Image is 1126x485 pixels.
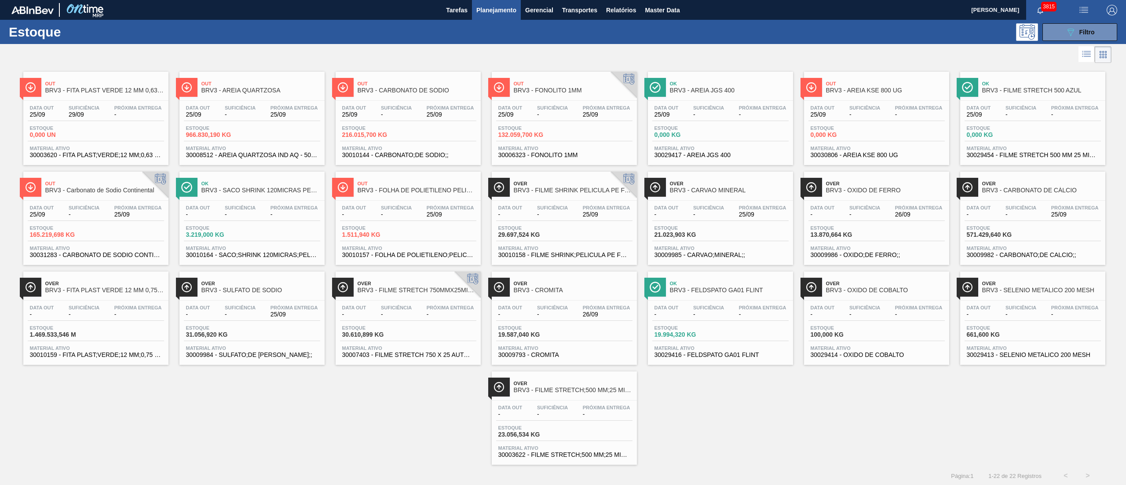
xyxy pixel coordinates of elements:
[381,311,412,318] span: -
[485,265,641,365] a: ÍconeOverBRV3 - CROMITAData out-Suficiência-Próxima Entrega26/09Estoque19.587,040 KGMaterial ativ...
[514,187,632,194] span: BRV3 - FILME SHRINK PELICULA PE FOLHA LARG 240
[30,331,91,338] span: 1.469.533,546 M
[114,111,162,118] span: -
[967,231,1028,238] span: 571.429,640 KG
[494,82,505,93] img: Ícone
[806,182,817,193] img: Ícone
[693,211,724,218] span: -
[537,205,568,210] span: Suficiência
[114,105,162,110] span: Próxima Entrega
[811,132,872,138] span: 0,000 KG
[1051,205,1099,210] span: Próxima Entrega
[693,311,724,318] span: -
[514,287,632,294] span: BRV3 - CROMITA
[514,281,632,286] span: Over
[186,132,248,138] span: 966.830,190 KG
[670,287,789,294] span: BRV3 - FELDSPATO GA01 FLINT
[797,165,954,265] a: ÍconeOverBRV3 - ÓXIDO DE FERROData out-Suficiência-Próxima Entrega26/09Estoque13.870,664 KGMateri...
[498,211,523,218] span: -
[895,105,943,110] span: Próxima Entrega
[826,181,945,186] span: Over
[811,211,835,218] span: -
[650,282,661,293] img: Ícone
[342,305,366,310] span: Data out
[186,231,248,238] span: 3.219,000 KG
[654,231,716,238] span: 21.023,903 KG
[186,331,248,338] span: 31.056,920 KG
[381,211,412,218] span: -
[537,105,568,110] span: Suficiência
[849,205,880,210] span: Suficiência
[537,211,568,218] span: -
[446,5,468,15] span: Tarefas
[173,265,329,365] a: ÍconeOverBRV3 - SULFATO DE SODIOData out-Suficiência-Próxima Entrega25/09Estoque31.056,920 KGMate...
[693,111,724,118] span: -
[967,305,991,310] span: Data out
[670,87,789,94] span: BRV3 - AREIA JGS 400
[225,211,256,218] span: -
[1026,4,1054,16] button: Notificações
[329,65,485,165] a: ÍconeOutBRV3 - CARBONATO DE SÓDIOData out25/09Suficiência-Próxima Entrega25/09Estoque216.015,700 ...
[811,252,943,258] span: 30009986 - OXIDO;DE FERRO;;
[181,182,192,193] img: Ícone
[342,146,474,151] span: Material ativo
[967,132,1028,138] span: 0,000 KG
[498,231,560,238] span: 29.697,524 KG
[670,81,789,86] span: Ok
[498,345,630,351] span: Material ativo
[342,105,366,110] span: Data out
[514,181,632,186] span: Over
[342,325,404,331] span: Estoque
[1005,111,1036,118] span: -
[654,205,679,210] span: Data out
[181,282,192,293] img: Ícone
[427,211,474,218] span: 25/09
[514,87,632,94] span: BRV3 - FONOLITO 1MM
[967,125,1028,131] span: Estoque
[381,205,412,210] span: Suficiência
[1042,23,1117,41] button: Filtro
[114,305,162,310] span: Próxima Entrega
[967,146,1099,151] span: Material ativo
[30,152,162,158] span: 30003620 - FITA PLAST;VERDE;12 MM;0,63 MM;2000 M;;
[30,305,54,310] span: Data out
[271,211,318,218] span: -
[654,311,679,318] span: -
[485,65,641,165] a: ÍconeOutBRV3 - FONOLITO 1MMData out25/09Suficiência-Próxima Entrega25/09Estoque132.059,700 KGMate...
[201,287,320,294] span: BRV3 - SULFATO DE SODIO
[514,81,632,86] span: Out
[186,325,248,331] span: Estoque
[654,325,716,331] span: Estoque
[811,152,943,158] span: 30030806 - AREIA KSE 800 UG
[849,105,880,110] span: Suficiência
[186,305,210,310] span: Data out
[114,211,162,218] span: 25/09
[654,111,679,118] span: 25/09
[30,105,54,110] span: Data out
[45,187,164,194] span: BRV3 - Carbonato de Sodio Continental
[186,345,318,351] span: Material ativo
[849,311,880,318] span: -
[739,305,786,310] span: Próxima Entrega
[967,211,991,218] span: -
[739,105,786,110] span: Próxima Entrega
[583,105,630,110] span: Próxima Entrega
[17,165,173,265] a: ÍconeOutBRV3 - Carbonato de Sodio ContinentalData out25/09Suficiência-Próxima Entrega25/09Estoque...
[962,82,973,93] img: Ícone
[826,287,945,294] span: BRV3 - OXIDO DE COBALTO
[811,305,835,310] span: Data out
[982,281,1101,286] span: Over
[967,331,1028,338] span: 661,600 KG
[654,345,786,351] span: Material ativo
[427,111,474,118] span: 25/09
[1051,305,1099,310] span: Próxima Entrega
[693,305,724,310] span: Suficiência
[498,152,630,158] span: 30006323 - FONOLITO 1MM
[826,87,945,94] span: BRV3 - AREIA KSE 800 UG
[498,246,630,251] span: Material ativo
[498,311,523,318] span: -
[654,152,786,158] span: 30029417 - AREIA JGS 400
[186,125,248,131] span: Estoque
[30,211,54,218] span: 25/09
[562,5,597,15] span: Transportes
